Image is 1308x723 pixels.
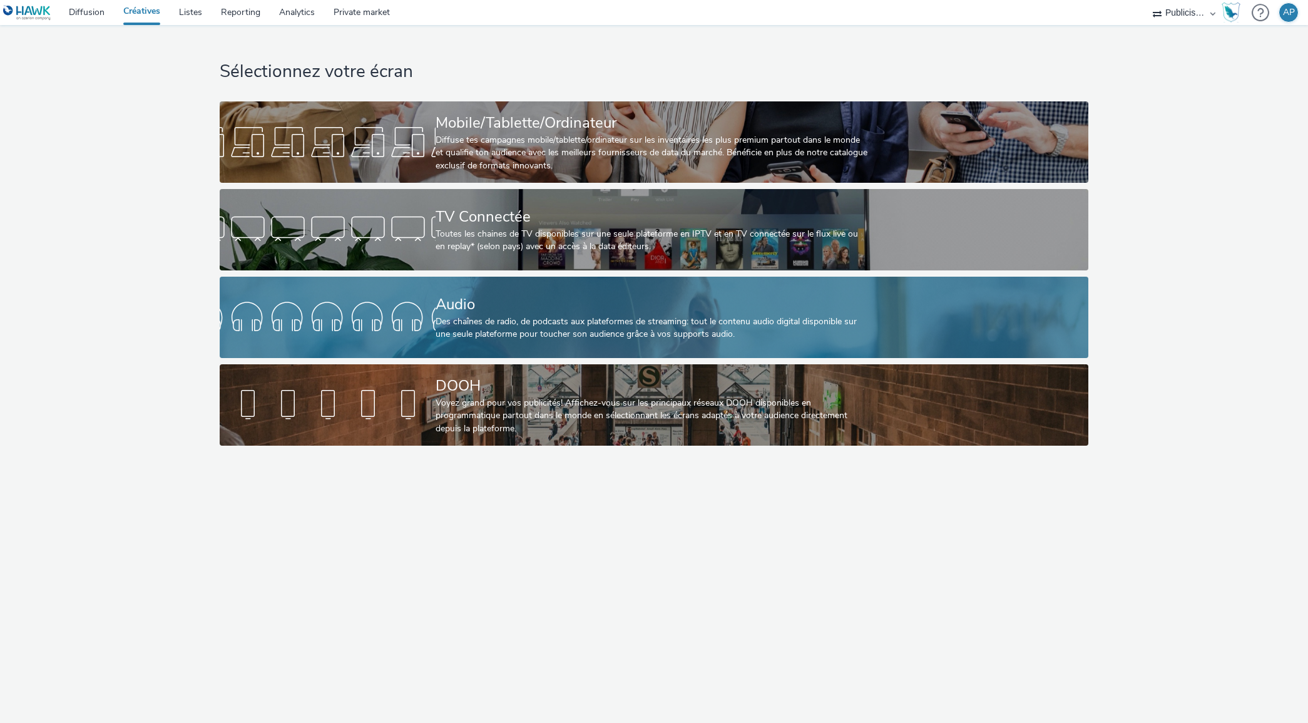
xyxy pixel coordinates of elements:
div: Diffuse tes campagnes mobile/tablette/ordinateur sur les inventaires les plus premium partout dan... [436,134,867,172]
div: Des chaînes de radio, de podcasts aux plateformes de streaming: tout le contenu audio digital dis... [436,315,867,341]
div: DOOH [436,375,867,397]
div: Mobile/Tablette/Ordinateur [436,112,867,134]
div: AP [1283,3,1295,22]
a: Mobile/Tablette/OrdinateurDiffuse tes campagnes mobile/tablette/ordinateur sur les inventaires le... [220,101,1089,183]
div: Toutes les chaines de TV disponibles sur une seule plateforme en IPTV et en TV connectée sur le f... [436,228,867,254]
img: undefined Logo [3,5,51,21]
a: AudioDes chaînes de radio, de podcasts aux plateformes de streaming: tout le contenu audio digita... [220,277,1089,358]
a: DOOHVoyez grand pour vos publicités! Affichez-vous sur les principaux réseaux DOOH disponibles en... [220,364,1089,446]
div: Audio [436,294,867,315]
a: Hawk Academy [1222,3,1245,23]
a: TV ConnectéeToutes les chaines de TV disponibles sur une seule plateforme en IPTV et en TV connec... [220,189,1089,270]
h1: Sélectionnez votre écran [220,60,1089,84]
div: Voyez grand pour vos publicités! Affichez-vous sur les principaux réseaux DOOH disponibles en pro... [436,397,867,435]
img: Hawk Academy [1222,3,1240,23]
div: TV Connectée [436,206,867,228]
